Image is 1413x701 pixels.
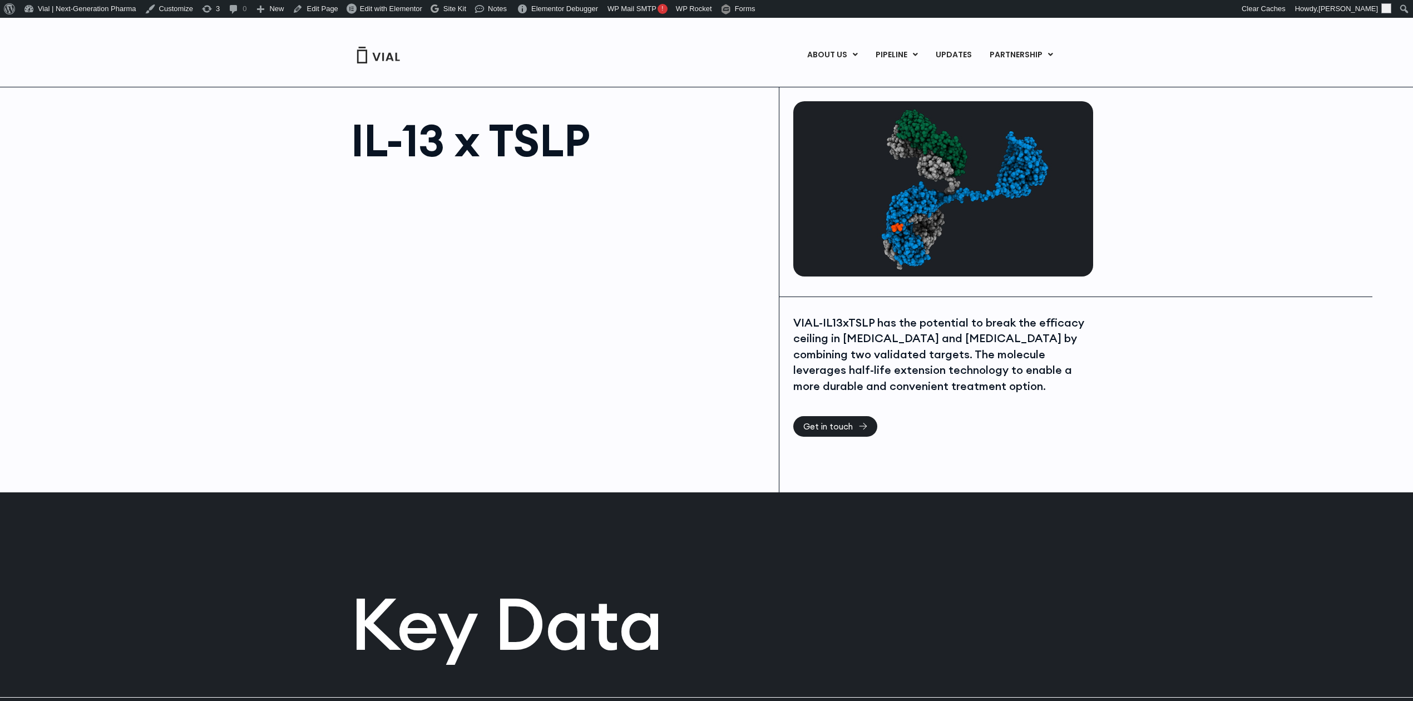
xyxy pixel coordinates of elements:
span: [PERSON_NAME] [1318,4,1378,13]
span: Site Kit [443,4,466,13]
a: PIPELINEMenu Toggle [867,46,926,65]
div: VIAL-IL13xTSLP has the potential to break the efficacy ceiling in [MEDICAL_DATA] and [MEDICAL_DAT... [793,315,1090,394]
a: UPDATES [927,46,980,65]
a: ABOUT USMenu Toggle [798,46,866,65]
h2: Key Data [350,588,1063,660]
span: ! [658,4,668,14]
span: Edit with Elementor [360,4,422,13]
a: PARTNERSHIPMenu Toggle [981,46,1062,65]
a: Get in touch [793,416,877,437]
span: Get in touch [803,422,853,431]
h1: IL-13 x TSLP [351,118,768,162]
img: Vial Logo [356,47,401,63]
